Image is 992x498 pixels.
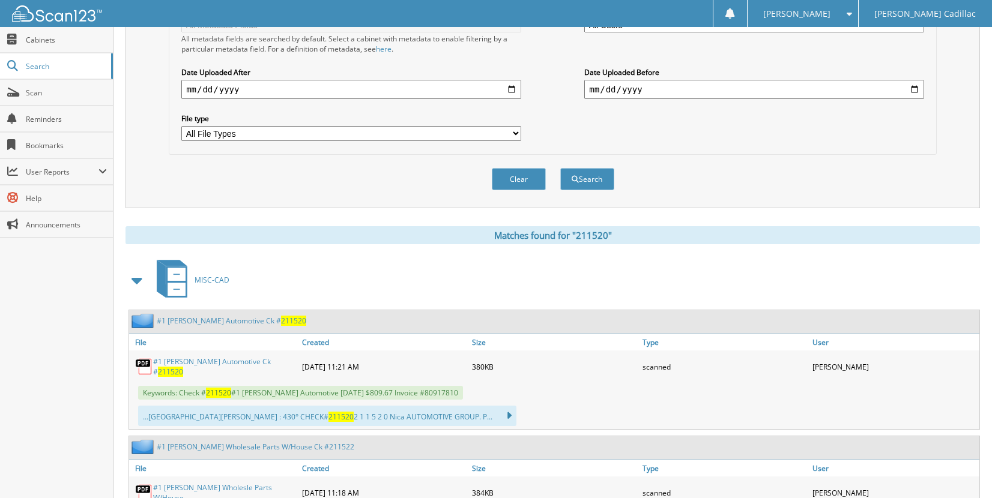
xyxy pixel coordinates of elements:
[809,460,979,476] a: User
[328,412,354,422] span: 211520
[281,316,306,326] span: 211520
[135,358,153,376] img: PDF.png
[640,460,809,476] a: Type
[195,275,229,285] span: MISC-CAD
[12,5,102,22] img: scan123-logo-white.svg
[469,460,639,476] a: Size
[150,256,229,304] a: MISC-CAD
[158,367,183,377] span: 211520
[469,353,639,380] div: 380KB
[138,406,516,426] div: ...[GEOGRAPHIC_DATA][PERSON_NAME] : 430° CHECK# 2 1 1 5 2 0 Nica AUTOMOTIVE GROUP. P...
[181,113,521,124] label: File type
[874,10,976,17] span: [PERSON_NAME] Cadillac
[157,442,354,452] a: #1 [PERSON_NAME] Wholesale Parts W/House Ck #211522
[132,313,157,328] img: folder2.png
[181,34,521,54] div: All metadata fields are searched by default. Select a cabinet with metadata to enable filtering b...
[584,67,924,77] label: Date Uploaded Before
[129,334,299,350] a: File
[584,80,924,99] input: end
[809,334,979,350] a: User
[26,193,107,203] span: Help
[809,353,979,380] div: [PERSON_NAME]
[181,67,521,77] label: Date Uploaded After
[206,388,231,398] span: 211520
[376,44,392,54] a: here
[640,353,809,380] div: scanned
[492,168,546,190] button: Clear
[26,88,107,98] span: Scan
[138,386,463,400] span: Keywords: Check # #1 [PERSON_NAME] Automotive [DATE] $809.67 Invoice #80917810
[763,10,830,17] span: [PERSON_NAME]
[26,167,98,177] span: User Reports
[26,220,107,230] span: Announcements
[26,61,105,71] span: Search
[181,80,521,99] input: start
[26,114,107,124] span: Reminders
[640,334,809,350] a: Type
[560,168,614,190] button: Search
[299,460,469,476] a: Created
[299,334,469,350] a: Created
[129,460,299,476] a: File
[126,226,980,244] div: Matches found for "211520"
[26,35,107,45] span: Cabinets
[932,440,992,498] iframe: Chat Widget
[132,439,157,454] img: folder2.png
[26,140,107,151] span: Bookmarks
[469,334,639,350] a: Size
[153,356,296,377] a: #1 [PERSON_NAME] Automotive Ck #211520
[157,316,306,326] a: #1 [PERSON_NAME] Automotive Ck #211520
[299,353,469,380] div: [DATE] 11:21 AM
